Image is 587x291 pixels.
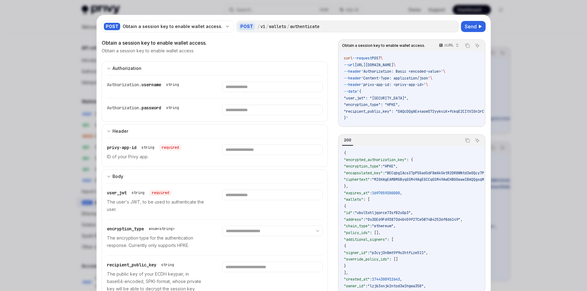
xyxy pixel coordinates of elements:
span: } [344,264,346,269]
span: "p3cyj3n8mt9f9u2htfize511" [370,250,426,255]
span: : [ [363,197,370,202]
div: Authorization.password [107,105,181,111]
div: wallets [269,23,286,30]
div: string [132,190,145,195]
span: "address" [344,217,363,222]
span: , [396,164,398,169]
span: "encapsulated_key" [344,171,383,176]
button: Send [461,21,486,32]
span: --header [344,76,361,81]
div: POST [104,23,120,30]
span: : [370,177,372,182]
span: "encryption_type" [344,164,381,169]
span: "ubul5xhljqorce73sf82u0p3" [355,210,411,215]
span: , [400,191,402,196]
span: ], [344,270,348,275]
span: privy-app-id [107,145,137,150]
p: Obtain a session key to enable wallet access. [102,48,194,54]
span: : [370,277,372,282]
div: / [287,23,289,30]
span: "policy_ids" [344,230,370,235]
div: authenticate [290,23,320,30]
span: --header [344,82,361,87]
div: string [141,145,154,150]
span: "BECqbgIAcs3TpP5GadS6F8mXkSktR2DR8WNtd3e0Qcy7PpoRHEygpzjFWttntS+SEM3VSr4Thewh18ZP9chseLE=" [385,171,579,176]
span: "wallets" [344,197,363,202]
span: encryption_type [107,226,144,232]
div: v1 [260,23,265,30]
p: The user's JWT, to be used to authenticate the user. [107,198,207,213]
span: "encrypted_authorization_key" [344,157,406,162]
button: Copy the contents from the code block [463,136,471,144]
span: , [424,284,426,289]
span: { [344,244,346,249]
span: username [141,82,161,87]
span: "expires_at" [344,191,370,196]
p: ID of your Privy app. [107,153,207,160]
span: "ciphertext" [344,177,370,182]
span: POST [372,56,381,61]
span: { [344,151,346,156]
span: "owner_id" [344,284,365,289]
span: --data [344,89,357,94]
span: "override_policy_ids" [344,257,389,262]
div: Obtain a session key to enable wallet access. [123,23,222,30]
span: 1697059200000 [372,191,400,196]
div: string [166,82,179,87]
span: : [370,224,372,228]
span: \ [381,56,383,61]
div: / [257,23,260,30]
span: , [460,217,463,222]
div: / [266,23,268,30]
div: string [161,262,174,267]
span: : [365,284,368,289]
button: expand input section [102,124,328,138]
button: POSTObtain a session key to enable wallet access. [102,20,234,33]
div: privy-app-id [107,144,181,151]
button: cURL [435,40,462,51]
span: }' [344,115,348,120]
div: required [149,190,172,196]
span: "additional_signers" [344,237,387,242]
span: --request [353,56,372,61]
span: : [] [389,257,398,262]
span: : { [406,157,413,162]
span: : [363,217,365,222]
span: Obtain a session key to enable wallet access. [342,43,425,48]
span: "id" [344,210,353,215]
span: , [426,250,428,255]
div: 200 [342,136,353,144]
span: \ [426,82,428,87]
button: expand input section [102,169,328,183]
span: : [], [370,230,381,235]
button: expand input section [102,61,328,75]
button: Ask AI [473,42,481,50]
div: Body [112,173,123,180]
span: "created_at" [344,277,370,282]
span: password [141,105,161,111]
div: user_jwt [107,190,172,196]
span: Authorization. [107,82,141,87]
span: "recipient_public_key": "DAQcDQgAEx4aoeD72yykviK+fckqE2CItVIGn1rCnvCXZ1HgpOcMEMialRmTrqIK4oZlYd1" [344,109,553,114]
span: : [ [387,237,393,242]
span: , [411,210,413,215]
div: Obtain a session key to enable wallet access. [102,39,328,46]
span: , [400,277,402,282]
span: curl [344,56,353,61]
span: "0x3DE69Fd93873d40459f27Ce5B74B42536f8d6149" [365,217,460,222]
div: required [159,144,181,151]
span: Send [465,23,477,30]
span: "user_jwt": "[SECURITY_DATA]", [344,96,409,101]
div: recipient_public_key [107,262,177,268]
div: encryption_type [107,226,177,232]
div: Authorization.username [107,82,181,88]
span: "encryption_type": "HPKE", [344,102,400,107]
span: --header [344,69,361,74]
span: : [353,210,355,215]
span: "lzjb3xnjk2ntod3w1hgwa358" [368,284,424,289]
span: [URL][DOMAIN_NAME] [355,63,393,67]
span: , [393,224,396,228]
span: "signer_id" [344,250,368,255]
button: Ask AI [473,136,481,144]
span: \ [443,69,445,74]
